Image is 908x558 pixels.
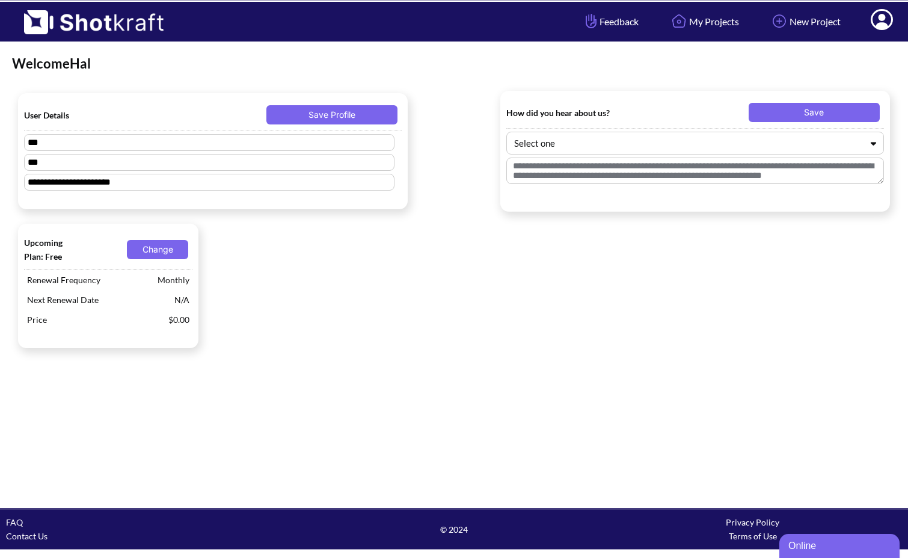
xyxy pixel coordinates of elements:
span: Next Renewal Date [24,290,171,310]
span: © 2024 [305,523,604,536]
span: N/A [171,290,192,310]
span: Price [24,310,165,330]
img: Home Icon [669,11,689,31]
span: Upcoming Plan: Free [24,236,73,263]
div: Privacy Policy [603,515,902,529]
a: Contact Us [6,531,48,541]
a: FAQ [6,517,23,527]
span: User Details [24,108,143,122]
span: Monthly [155,270,192,290]
button: Save [749,103,880,122]
img: Add Icon [769,11,790,31]
div: Welcome Hal [12,55,896,73]
span: Feedback [583,14,639,28]
div: Terms of Use [603,529,902,543]
iframe: chat widget [779,532,902,558]
button: Change [127,240,188,259]
img: Hand Icon [583,11,600,31]
button: Save Profile [266,105,397,124]
span: $0.00 [165,310,192,330]
a: New Project [760,5,850,37]
span: How did you hear about us? [506,106,625,120]
span: Renewal Frequency [24,270,155,290]
a: My Projects [660,5,748,37]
